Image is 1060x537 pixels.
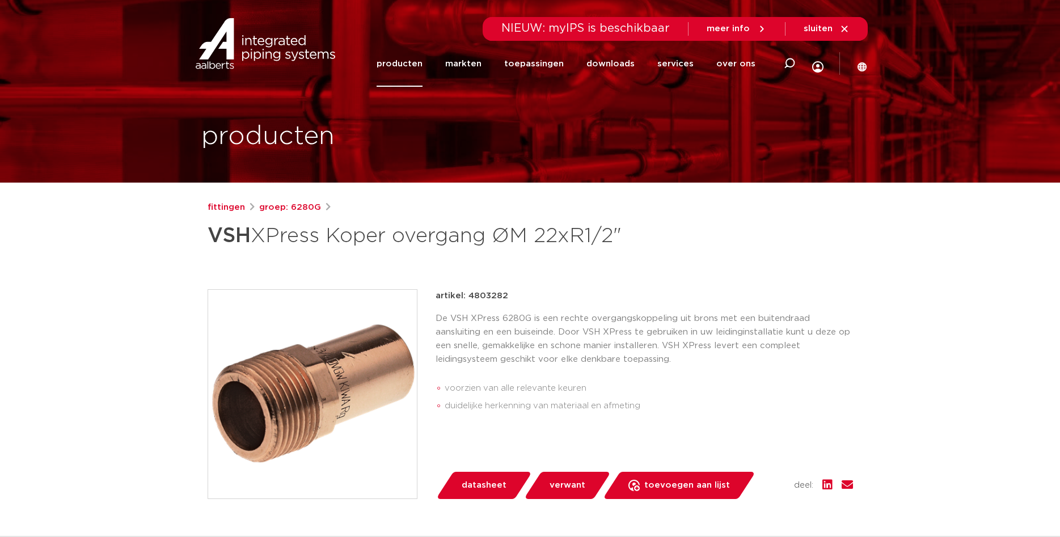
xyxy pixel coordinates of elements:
[436,472,532,499] a: datasheet
[804,24,833,33] span: sluiten
[586,41,635,87] a: downloads
[377,41,423,87] a: producten
[523,472,611,499] a: verwant
[804,24,850,34] a: sluiten
[445,397,853,415] li: duidelijke herkenning van materiaal en afmeting
[436,312,853,366] p: De VSH XPress 6280G is een rechte overgangskoppeling uit brons met een buitendraad aansluiting en...
[208,201,245,214] a: fittingen
[201,119,335,155] h1: producten
[504,41,564,87] a: toepassingen
[707,24,767,34] a: meer info
[794,479,813,492] span: deel:
[208,226,251,246] strong: VSH
[707,24,750,33] span: meer info
[445,41,482,87] a: markten
[436,289,508,303] p: artikel: 4803282
[208,219,634,253] h1: XPress Koper overgang ØM 22xR1/2"
[445,379,853,398] li: voorzien van alle relevante keuren
[716,41,755,87] a: over ons
[550,476,585,494] span: verwant
[377,41,755,87] nav: Menu
[462,476,506,494] span: datasheet
[644,476,730,494] span: toevoegen aan lijst
[657,41,694,87] a: services
[259,201,321,214] a: groep: 6280G
[501,23,670,34] span: NIEUW: myIPS is beschikbaar
[208,290,417,498] img: Product Image for VSH XPress Koper overgang ØM 22xR1/2"
[812,37,823,90] div: my IPS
